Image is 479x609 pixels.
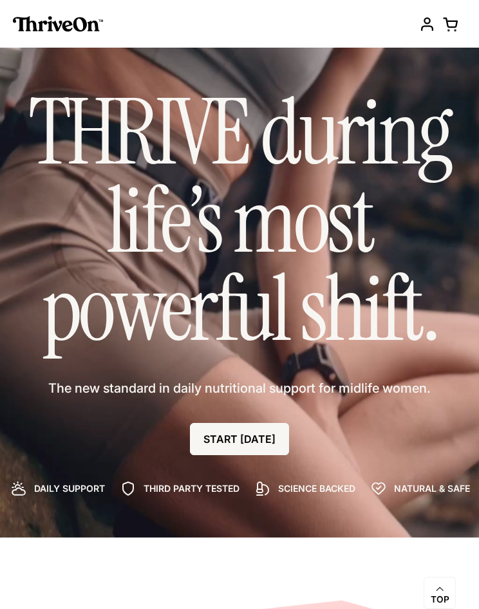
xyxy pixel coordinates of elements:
span: NATURAL & SAFE [393,482,469,495]
a: START [DATE] [190,423,289,455]
span: THIRD PARTY TESTED [143,482,239,495]
h1: THRIVE during life’s most powerful shift. [10,89,469,353]
span: DAILY SUPPORT [33,482,104,495]
span: SCIENCE BACKED [277,482,355,495]
span: Top [431,594,449,606]
span: The new standard in daily nutritional support for midlife women. [48,379,431,397]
